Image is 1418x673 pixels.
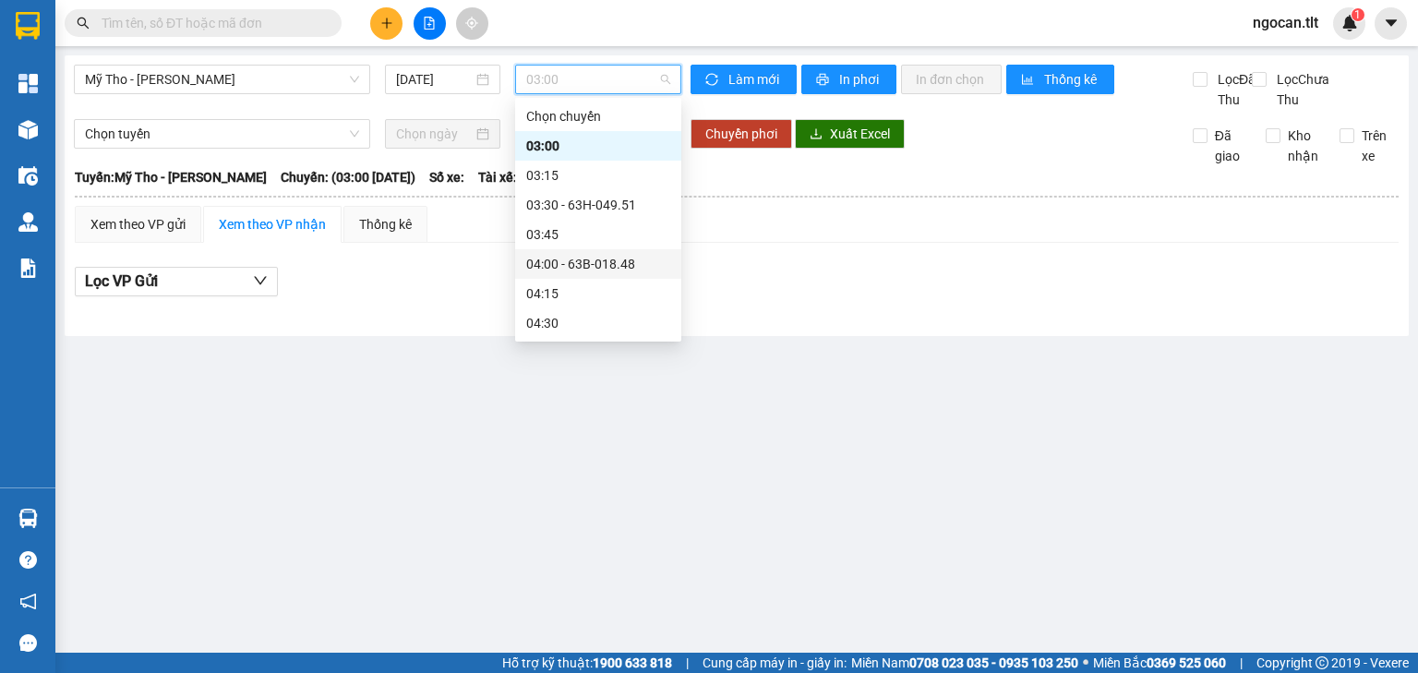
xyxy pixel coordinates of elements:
span: message [19,634,37,652]
button: In đơn chọn [901,65,1002,94]
strong: 0369 525 060 [1147,655,1226,670]
span: Miền Bắc [1093,653,1226,673]
span: Lọc Chưa Thu [1269,69,1340,110]
span: question-circle [19,551,37,569]
img: warehouse-icon [18,509,38,528]
span: In phơi [839,69,882,90]
button: caret-down [1375,7,1407,40]
strong: 1900 633 818 [593,655,672,670]
button: Lọc VP Gửi [75,267,278,296]
button: Chuyển phơi [691,119,792,149]
div: 04:00 - 63B-018.48 [526,254,670,274]
span: copyright [1316,656,1328,669]
span: Lọc Đã Thu [1210,69,1258,110]
button: aim [456,7,488,40]
sup: 1 [1352,8,1364,21]
span: Thống kê [1044,69,1100,90]
div: 04:30 [526,313,670,333]
div: Chọn chuyến [526,106,670,126]
span: Cung cấp máy in - giấy in: [703,653,847,673]
span: Chuyến: (03:00 [DATE]) [281,167,415,187]
span: search [77,17,90,30]
span: bar-chart [1021,73,1037,88]
span: Số xe: [429,167,464,187]
span: Đã giao [1208,126,1253,166]
button: syncLàm mới [691,65,797,94]
input: Chọn ngày [396,124,472,144]
span: Kho nhận [1280,126,1326,166]
span: printer [816,73,832,88]
span: Miền Nam [851,653,1078,673]
span: | [686,653,689,673]
span: Tài xế: [478,167,517,187]
img: warehouse-icon [18,212,38,232]
img: warehouse-icon [18,120,38,139]
span: Làm mới [728,69,782,90]
span: aim [465,17,478,30]
span: Trên xe [1354,126,1400,166]
input: 13/09/2025 [396,69,472,90]
span: notification [19,593,37,610]
button: printerIn phơi [801,65,896,94]
img: icon-new-feature [1341,15,1358,31]
input: Tìm tên, số ĐT hoặc mã đơn [102,13,319,33]
img: warehouse-icon [18,166,38,186]
span: Hỗ trợ kỹ thuật: [502,653,672,673]
div: Chọn chuyến [515,102,681,131]
div: 04:15 [526,283,670,304]
div: 03:30 - 63H-049.51 [526,195,670,215]
div: 03:45 [526,224,670,245]
strong: 0708 023 035 - 0935 103 250 [909,655,1078,670]
div: Xem theo VP gửi [90,214,186,234]
button: bar-chartThống kê [1006,65,1114,94]
div: Thống kê [359,214,412,234]
span: sync [705,73,721,88]
div: Xem theo VP nhận [219,214,326,234]
button: downloadXuất Excel [795,119,905,149]
span: Lọc VP Gửi [85,270,158,293]
img: solution-icon [18,258,38,278]
span: plus [380,17,393,30]
span: ngocan.tlt [1238,11,1333,34]
div: 03:15 [526,165,670,186]
button: file-add [414,7,446,40]
b: Tuyến: Mỹ Tho - [PERSON_NAME] [75,170,267,185]
img: logo-vxr [16,12,40,40]
img: dashboard-icon [18,74,38,93]
span: Mỹ Tho - Hồ Chí Minh [85,66,359,93]
span: Chọn tuyến [85,120,359,148]
span: caret-down [1383,15,1400,31]
div: 03:00 [526,136,670,156]
span: file-add [423,17,436,30]
span: ⚪️ [1083,659,1088,667]
span: 03:00 [526,66,671,93]
span: | [1240,653,1243,673]
span: down [253,273,268,288]
button: plus [370,7,403,40]
span: 1 [1354,8,1361,21]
